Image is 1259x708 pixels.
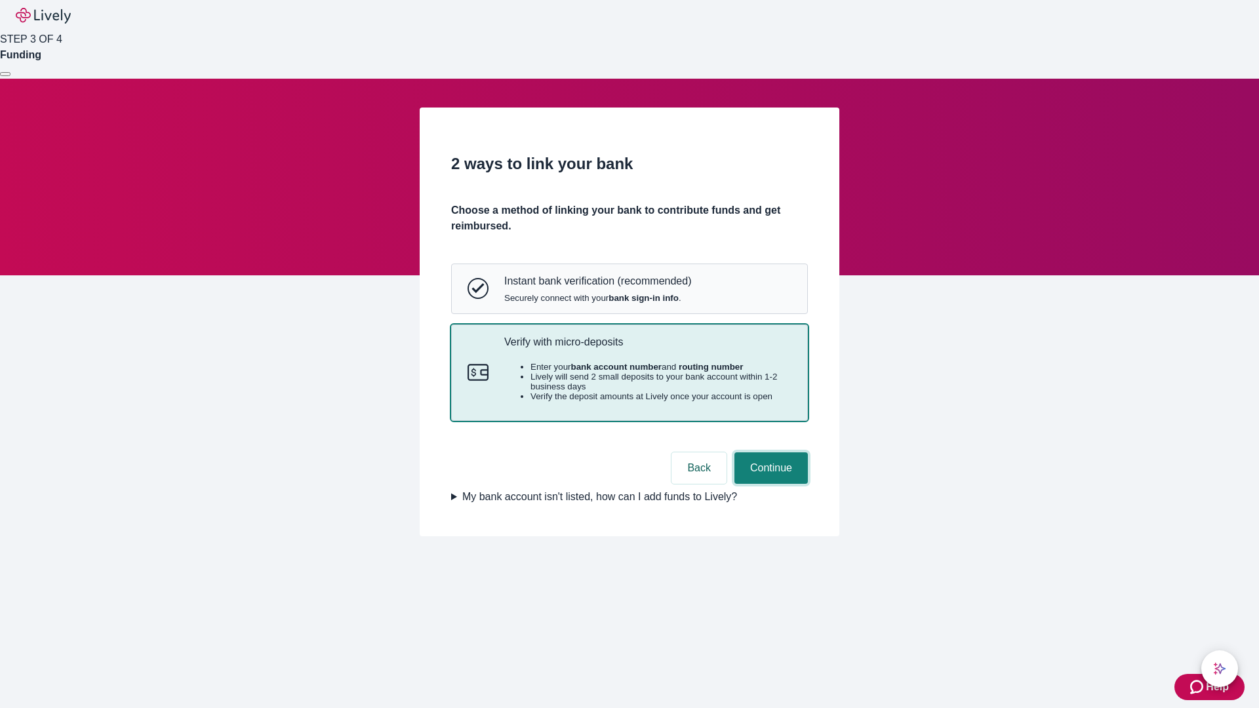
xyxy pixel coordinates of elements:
svg: Zendesk support icon [1190,679,1206,695]
svg: Instant bank verification [468,278,489,299]
button: Zendesk support iconHelp [1174,674,1245,700]
button: Instant bank verificationInstant bank verification (recommended)Securely connect with yourbank si... [452,264,807,313]
svg: Lively AI Assistant [1213,662,1226,675]
strong: bank account number [571,362,662,372]
li: Enter your and [530,362,791,372]
button: chat [1201,650,1238,687]
p: Instant bank verification (recommended) [504,275,691,287]
strong: bank sign-in info [609,293,679,303]
h4: Choose a method of linking your bank to contribute funds and get reimbursed. [451,203,808,234]
span: Securely connect with your . [504,293,691,303]
button: Continue [734,452,808,484]
h2: 2 ways to link your bank [451,152,808,176]
li: Verify the deposit amounts at Lively once your account is open [530,391,791,401]
svg: Micro-deposits [468,362,489,383]
button: Micro-depositsVerify with micro-depositsEnter yourbank account numberand routing numberLively wil... [452,325,807,421]
img: Lively [16,8,71,24]
p: Verify with micro-deposits [504,336,791,348]
span: Help [1206,679,1229,695]
summary: My bank account isn't listed, how can I add funds to Lively? [451,489,808,505]
button: Back [671,452,727,484]
strong: routing number [679,362,743,372]
li: Lively will send 2 small deposits to your bank account within 1-2 business days [530,372,791,391]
